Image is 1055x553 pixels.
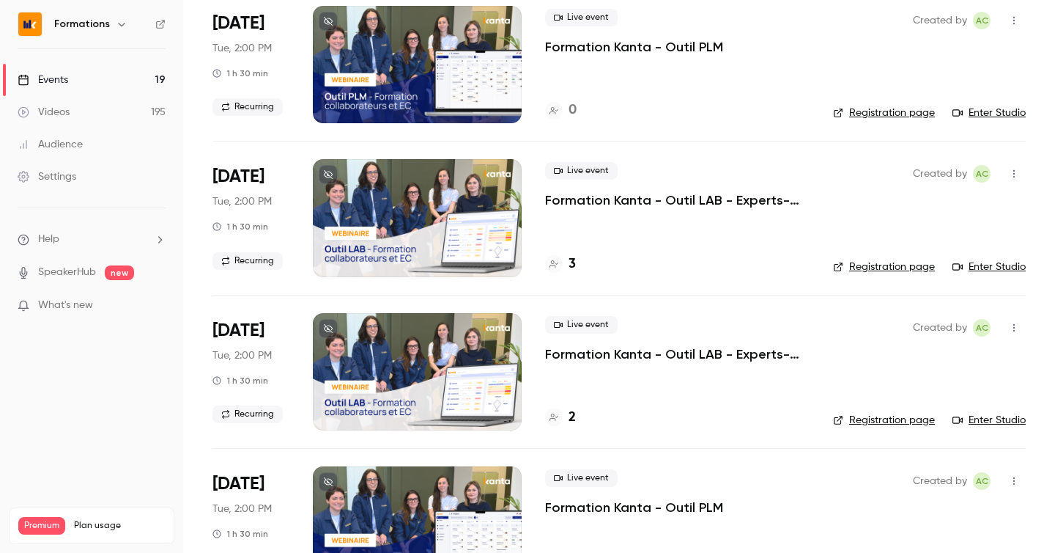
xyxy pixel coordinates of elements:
[105,265,134,280] span: new
[976,165,988,183] span: AC
[212,502,272,516] span: Tue, 2:00 PM
[212,194,272,209] span: Tue, 2:00 PM
[18,232,166,247] li: help-dropdown-opener
[952,260,1026,274] a: Enter Studio
[976,12,988,29] span: AC
[545,254,576,274] a: 3
[545,38,723,56] a: Formation Kanta - Outil PLM
[833,260,935,274] a: Registration page
[212,98,283,116] span: Recurring
[212,252,283,270] span: Recurring
[54,17,110,32] h6: Formations
[212,319,264,343] span: [DATE]
[833,413,935,428] a: Registration page
[913,472,967,490] span: Created by
[18,137,83,152] div: Audience
[545,162,618,180] span: Live event
[973,319,991,337] span: Anaïs Cachelou
[212,406,283,423] span: Recurring
[212,41,272,56] span: Tue, 2:00 PM
[212,67,268,79] div: 1 h 30 min
[212,6,289,123] div: Aug 12 Tue, 2:00 PM (Europe/Paris)
[18,517,65,535] span: Premium
[952,106,1026,120] a: Enter Studio
[212,313,289,431] div: Aug 19 Tue, 2:00 PM (Europe/Paris)
[973,165,991,183] span: Anaïs Cachelou
[212,472,264,496] span: [DATE]
[18,12,42,36] img: Formations
[973,12,991,29] span: Anaïs Cachelou
[74,520,165,532] span: Plan usage
[545,191,810,209] a: Formation Kanta - Outil LAB - Experts-comptables et collaborateurs
[212,375,268,387] div: 1 h 30 min
[569,100,577,120] h4: 0
[212,221,268,232] div: 1 h 30 min
[18,169,76,184] div: Settings
[38,265,96,280] a: SpeakerHub
[545,408,576,428] a: 2
[913,12,967,29] span: Created by
[212,528,268,540] div: 1 h 30 min
[18,105,70,120] div: Videos
[569,254,576,274] h4: 3
[976,319,988,337] span: AC
[913,165,967,183] span: Created by
[952,413,1026,428] a: Enter Studio
[545,316,618,334] span: Live event
[545,499,723,516] a: Formation Kanta - Outil PLM
[973,472,991,490] span: Anaïs Cachelou
[545,100,577,120] a: 0
[38,298,93,313] span: What's new
[545,9,618,26] span: Live event
[212,12,264,35] span: [DATE]
[38,232,59,247] span: Help
[212,165,264,188] span: [DATE]
[833,106,935,120] a: Registration page
[545,469,618,487] span: Live event
[212,348,272,363] span: Tue, 2:00 PM
[148,299,166,312] iframe: Noticeable Trigger
[976,472,988,490] span: AC
[18,73,68,87] div: Events
[569,408,576,428] h4: 2
[913,319,967,337] span: Created by
[545,345,810,363] a: Formation Kanta - Outil LAB - Experts-comptables et collaborateurs
[212,159,289,276] div: Aug 12 Tue, 2:00 PM (Europe/Paris)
